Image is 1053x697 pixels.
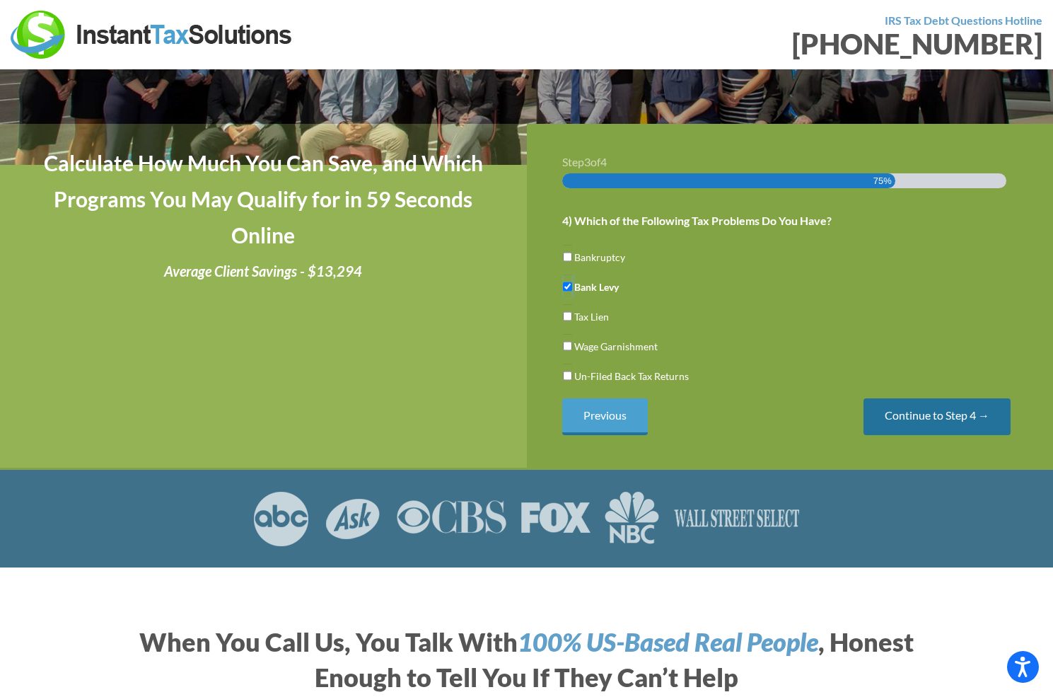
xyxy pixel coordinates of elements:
label: Wage Garnishment [574,339,658,354]
img: ASK [324,491,382,546]
label: Bank Levy [574,280,619,294]
div: [PHONE_NUMBER] [537,30,1043,58]
img: FOX [520,491,591,546]
label: Un-Filed Back Tax Returns [574,369,689,384]
span: 75% [873,173,892,188]
h3: Step of [562,156,1018,168]
i: Average Client Savings - $13,294 [164,263,362,280]
label: Tax Lien [574,309,609,324]
span: 3 [584,155,591,168]
i: 100% US-Based Real People [518,626,818,657]
img: Wall Street Select [673,491,801,546]
h4: Calculate How Much You Can Save, and Which Programs You May Qualify for in 59 Seconds Online [35,145,491,253]
a: Instant Tax Solutions Logo [11,26,293,40]
label: 4) Which of the Following Tax Problems Do You Have? [562,214,832,229]
input: Previous [562,398,648,434]
strong: IRS Tax Debt Questions Hotline [885,13,1042,27]
span: 4 [600,155,607,168]
img: Instant Tax Solutions Logo [11,11,293,59]
h2: When You Call Us, You Talk With , Honest Enough to Tell You If They Can’t Help [134,624,919,696]
img: ABC [252,491,310,546]
img: CBS [396,491,506,546]
label: Bankruptcy [574,250,625,265]
input: Continue to Step 4 → [863,398,1011,434]
img: NBC [605,491,659,546]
